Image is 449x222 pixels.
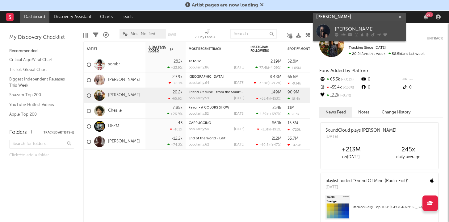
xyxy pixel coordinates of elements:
div: 18.4k [287,97,300,101]
div: -720k [287,128,301,132]
div: 52.8M [287,60,299,64]
a: Favor - A COLORS SHOW [189,106,229,109]
a: Charts [96,11,117,23]
a: [PERSON_NAME] [108,139,140,144]
span: -153 % [271,97,280,101]
a: [PERSON_NAME] [313,21,406,41]
div: popularity: 64 [189,81,209,85]
div: A&R Pipeline [103,26,109,44]
a: DFZM [108,124,119,129]
span: 58.5k fans last week [349,52,425,56]
input: Search for folders... [9,140,74,149]
div: -76.1 % [169,81,183,85]
div: 65.5M [287,75,299,79]
div: CAPPUCCINO [189,121,244,125]
div: +26.9 % [167,112,183,116]
span: 77.4k [259,66,268,70]
span: -7.03 % [340,78,354,81]
div: My Discovery Checklist [9,34,74,41]
div: 1.05M [287,66,301,70]
div: 12 to 12 [189,60,244,63]
div: STREET X STREET [189,75,244,79]
div: Folders [9,129,27,136]
a: Discovery Assistant [49,11,96,23]
a: YouTube Hottest Videos [9,101,68,108]
input: Search for artists [313,13,406,21]
div: Recommended [9,47,74,55]
div: 11M [287,106,295,110]
div: SoundCloud plays [PERSON_NAME] [325,127,397,134]
div: 55.7M [287,137,298,141]
div: 0 [360,76,401,84]
div: Instagram Followers [250,45,272,53]
div: [DATE] [234,97,244,100]
div: ( ) [255,66,281,70]
div: 90.9M [287,90,299,94]
a: "Friend Of Mine (Radio Edit)" [353,179,408,183]
div: ( ) [256,97,281,101]
div: popularity: 86 [189,66,209,69]
a: CAPPUCCINO [189,121,211,125]
span: -0.7 % [339,94,351,97]
a: Biggest Independent Releases This Week [9,76,68,88]
span: -153 % [342,86,354,89]
div: 669k [272,121,281,125]
span: Artist pages are now loading [192,3,258,8]
div: Click to add a folder. [9,152,74,159]
div: 7-Day Fans Added (7-Day Fans Added) [195,34,220,41]
div: 149M [271,90,281,94]
div: -934k [287,81,301,85]
a: Dashboard [20,11,49,23]
div: Filters [93,26,99,44]
div: 282k [174,60,183,64]
div: Artist [87,47,133,51]
div: 15.3M [287,121,298,125]
div: 7-Day Fans Added (7-Day Fans Added) [195,26,220,44]
div: [DATE] [325,134,397,140]
div: # 70 on Daily Top 100: [GEOGRAPHIC_DATA] [353,203,434,211]
a: End of the World - Edit [189,137,225,140]
div: End of the World - Edit [189,137,244,140]
div: [DATE] [234,112,244,116]
a: Critical Algo/Viral Chart [9,56,68,63]
div: -65.6 % [168,97,183,101]
div: ( ) [256,143,281,147]
a: sombr [108,62,120,67]
div: on [DATE] [322,154,380,161]
a: Apple Top 200 [9,111,68,118]
div: 99 + [426,12,433,17]
span: Fans Added by Platform [319,68,370,73]
div: -12.2k [171,137,183,141]
div: popularity: 54 [189,128,209,131]
span: +47 % [271,143,280,147]
div: 8.48M [270,75,281,79]
div: Edit Columns [83,26,88,44]
div: 20.2k [173,90,183,94]
div: 29.9k [172,75,183,79]
div: popularity: 62 [189,143,209,146]
div: [DATE] [234,66,244,69]
div: Most Recent Track [189,47,235,51]
span: 1.59k [260,113,268,116]
a: Shazam Top 200 [9,92,68,98]
button: Tracked Artists(6) [44,131,74,134]
span: -40.8k [260,143,271,147]
div: 254k [272,106,281,110]
span: Most Notified [131,32,155,36]
button: 99+ [424,14,428,19]
button: Change History [376,107,417,117]
div: [DATE] [234,81,244,85]
div: [DATE] [234,128,244,131]
a: [GEOGRAPHIC_DATA] [189,75,224,79]
div: Favor - A COLORS SHOW [189,106,244,109]
div: ( ) [256,112,281,116]
div: 245 x [380,146,437,154]
div: [DATE] [234,143,244,146]
div: -43 [176,121,183,125]
a: TikTok Global Chart [9,66,68,73]
div: 2.19M [271,60,281,64]
div: [DATE] [325,184,408,191]
a: [PERSON_NAME] [108,93,140,98]
div: daily average [380,154,437,161]
div: [PERSON_NAME] [335,26,403,33]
